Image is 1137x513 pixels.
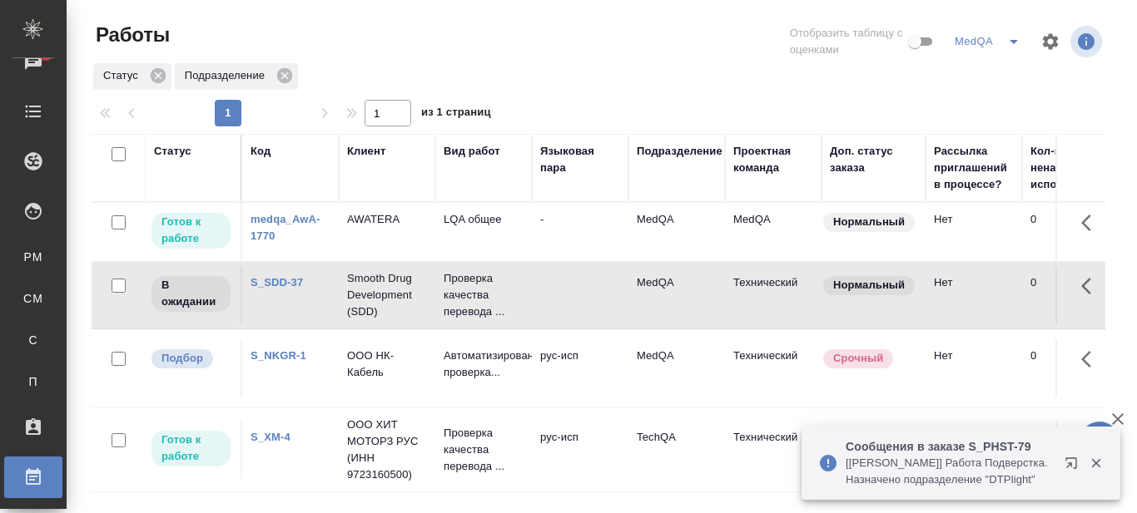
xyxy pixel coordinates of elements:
div: Подразделение [637,143,722,160]
div: Языковая пара [540,143,620,176]
p: Нормальный [833,214,905,230]
div: Статус [93,63,171,90]
p: Сообщения в заказе S_PHST-79 [846,438,1054,455]
span: из 1 страниц [421,102,491,126]
button: Открыть в новой вкладке [1055,446,1095,486]
a: S_SDD-37 [251,276,303,289]
p: Подбор [161,350,203,367]
span: С [21,332,46,348]
p: Готов к работе [161,214,221,247]
td: рус-исп [532,339,628,397]
td: MedQA [725,203,822,261]
td: Технический [725,421,822,479]
button: Здесь прячутся важные кнопки [1071,203,1111,243]
p: В ожидании [161,277,221,310]
td: MedQA [628,266,725,324]
button: Здесь прячутся важные кнопки [1071,266,1111,306]
div: Вид работ [444,143,500,160]
button: Закрыть [1079,456,1113,471]
p: Срочный [833,350,883,367]
span: П [21,373,46,390]
a: CM [12,282,54,315]
span: PM [21,249,46,265]
td: TechQA [628,421,725,479]
div: Клиент [347,143,385,160]
td: Нет [926,266,1022,324]
td: Технический [725,266,822,324]
span: Отобразить таблицу с оценками [790,25,905,58]
span: CM [21,290,46,307]
div: Код [251,143,271,160]
a: С [12,323,54,357]
p: LQA общее [444,211,524,228]
button: Здесь прячутся важные кнопки [1071,339,1111,379]
div: Кол-во неназначенных исполнителей [1030,143,1130,193]
div: split button [951,28,1030,55]
p: Проверка качества перевода ... [444,270,524,320]
p: Нормальный [833,277,905,293]
td: - [532,203,628,261]
span: Работы [92,22,170,48]
td: Нет [926,421,1022,479]
p: Подразделение [185,67,271,84]
button: Здесь прячутся важные кнопки [1071,421,1111,461]
td: MedQA [628,203,725,261]
p: Готов к работе [161,432,221,465]
div: Подразделение [175,63,298,90]
td: Технический [725,339,822,397]
a: S_XM-4 [251,431,290,443]
p: Проверка качества перевода ... [444,425,524,475]
div: Статус [154,143,191,160]
p: AWATERA [347,211,427,228]
span: Посмотреть информацию [1070,26,1105,57]
button: 🙏 [1079,422,1120,463]
td: Нет [926,203,1022,261]
p: [[PERSON_NAME]] Работа Подверстка. Назначено подразделение "DTPlight" [846,455,1054,488]
td: рус-исп [532,421,628,479]
div: Рассылка приглашений в процессе? [934,143,1014,193]
p: Автоматизированная проверка... [444,348,524,381]
td: Нет [926,339,1022,397]
p: Smooth Drug Development (SDD) [347,270,427,320]
p: ООО НК-Кабель [347,348,427,381]
a: П [12,365,54,398]
div: Доп. статус заказа [830,143,917,176]
a: 2 [4,41,62,82]
a: PM [12,240,54,274]
td: MedQA [628,339,725,397]
a: S_NKGR-1 [251,349,306,362]
p: ООО ХИТ МОТОРЗ РУС (ИНН 9723160500) [347,417,427,483]
a: medqa_AwA-1770 [251,213,320,242]
div: Проектная команда [733,143,813,176]
p: Статус [103,67,144,84]
span: Настроить таблицу [1030,22,1070,62]
div: Исполнитель назначен, приступать к работе пока рано [150,274,232,313]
